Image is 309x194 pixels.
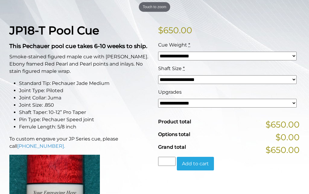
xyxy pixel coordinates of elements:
[158,131,190,137] span: Options total
[188,42,190,48] abbr: required
[19,123,151,131] li: Ferrule Length: 5/8 inch
[17,143,65,149] a: [PHONE_NUMBER].
[177,157,214,171] button: Add to cart
[158,42,187,48] span: Cue Weight
[183,66,185,71] abbr: required
[158,66,182,71] span: Shaft Size
[158,25,163,35] span: $
[276,131,300,144] span: $0.00
[158,25,192,35] bdi: 650.00
[266,144,300,156] span: $650.00
[266,118,300,131] span: $650.00
[9,24,99,37] strong: JP18-T Pool Cue
[9,43,147,50] strong: This Pechauer pool cue takes 6-10 weeks to ship.
[19,109,151,116] li: Shaft Taper: 10-12” Pro Taper
[158,119,191,124] span: Product total
[158,157,176,166] input: Product quantity
[158,144,186,150] span: Grand total
[19,102,151,109] li: Joint Size: .850
[9,53,151,75] p: Smoke-stained figured maple cue with [PERSON_NAME]. Ebony framed Red Pearl and Pearl points and i...
[9,135,151,150] p: To custom engrave your JP Series cue, please call
[19,94,151,102] li: Joint Collar: Juma
[19,87,151,94] li: Joint Type: Piloted
[19,116,151,123] li: Pin Type: Pechauer Speed joint
[19,80,151,87] li: Standard Tip: Pechauer Jade Medium
[158,89,182,95] span: Upgrades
